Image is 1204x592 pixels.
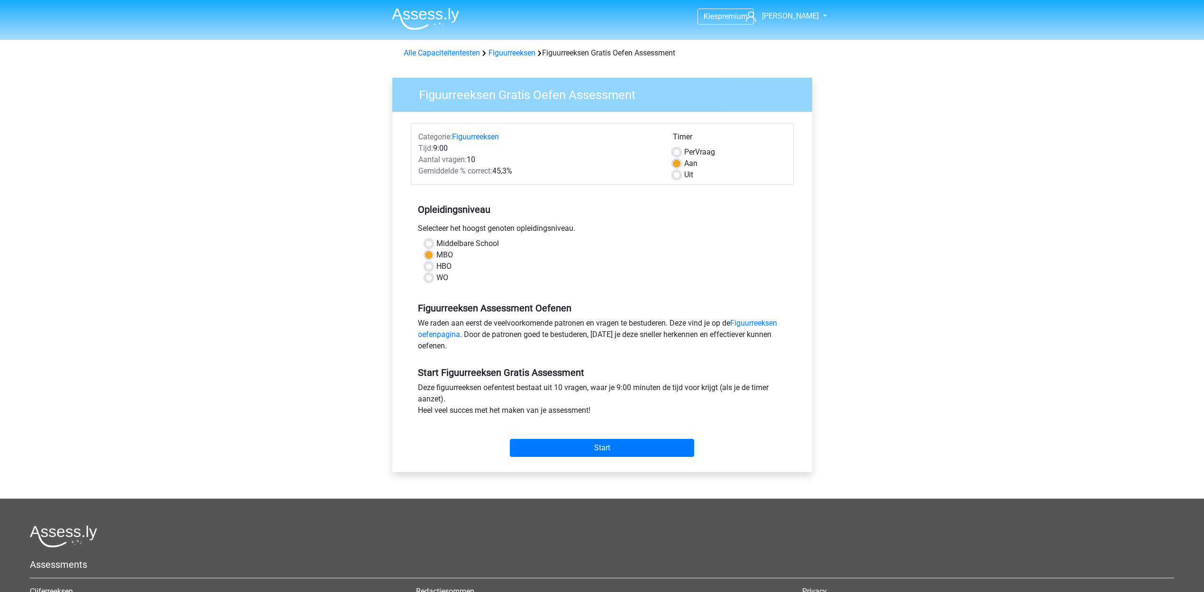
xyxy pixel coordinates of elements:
[673,131,786,146] div: Timer
[436,272,448,283] label: WO
[684,169,693,181] label: Uit
[718,12,748,21] span: premium
[411,382,794,420] div: Deze figuurreeksen oefentest bestaat uit 10 vragen, waar je 9:00 minuten de tijd voor krijgt (als...
[30,525,97,547] img: Assessly logo
[436,249,453,261] label: MBO
[411,318,794,355] div: We raden aan eerst de veelvoorkomende patronen en vragen te bestuderen. Deze vind je op de . Door...
[30,559,1174,570] h5: Assessments
[704,12,718,21] span: Kies
[411,154,666,165] div: 10
[411,223,794,238] div: Selecteer het hoogst genoten opleidingsniveau.
[418,200,787,219] h5: Opleidingsniveau
[411,143,666,154] div: 9:00
[684,147,695,156] span: Per
[742,10,820,22] a: [PERSON_NAME]
[411,165,666,177] div: 45,3%
[452,132,499,141] a: Figuurreeksen
[418,367,787,378] h5: Start Figuurreeksen Gratis Assessment
[407,84,805,102] h3: Figuurreeksen Gratis Oefen Assessment
[436,261,452,272] label: HBO
[418,166,492,175] span: Gemiddelde % correct:
[392,8,459,30] img: Assessly
[489,48,535,57] a: Figuurreeksen
[698,10,753,23] a: Kiespremium
[418,155,467,164] span: Aantal vragen:
[510,439,694,457] input: Start
[418,302,787,314] h5: Figuurreeksen Assessment Oefenen
[436,238,499,249] label: Middelbare School
[762,11,819,20] span: [PERSON_NAME]
[418,144,433,153] span: Tijd:
[684,146,715,158] label: Vraag
[418,132,452,141] span: Categorie:
[684,158,697,169] label: Aan
[404,48,480,57] a: Alle Capaciteitentesten
[400,47,805,59] div: Figuurreeksen Gratis Oefen Assessment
